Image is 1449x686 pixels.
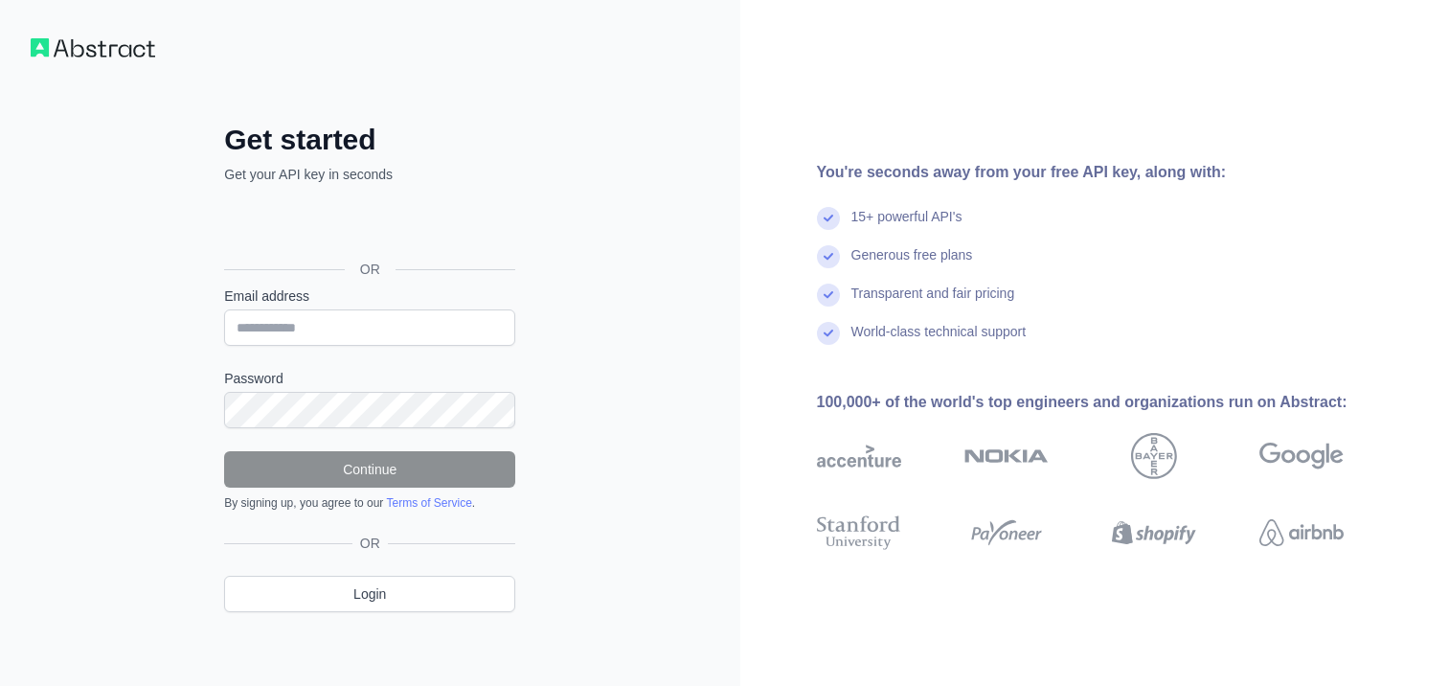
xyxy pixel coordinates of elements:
img: check mark [817,284,840,307]
a: Terms of Service [386,496,471,510]
img: shopify [1112,512,1196,554]
div: Transparent and fair pricing [851,284,1015,322]
div: World-class technical support [851,322,1027,360]
div: Generous free plans [851,245,973,284]
div: By signing up, you agree to our . [224,495,515,511]
h2: Get started [224,123,515,157]
div: You're seconds away from your free API key, along with: [817,161,1405,184]
img: payoneer [964,512,1049,554]
label: Email address [224,286,515,306]
img: check mark [817,207,840,230]
img: bayer [1131,433,1177,479]
a: Login [224,576,515,612]
img: stanford university [817,512,901,554]
img: check mark [817,245,840,268]
div: 100,000+ of the world's top engineers and organizations run on Abstract: [817,391,1405,414]
img: google [1259,433,1344,479]
label: Password [224,369,515,388]
img: check mark [817,322,840,345]
img: airbnb [1259,512,1344,554]
img: Workflow [31,38,155,57]
iframe: Sign in with Google Button [215,205,521,247]
button: Continue [224,451,515,488]
img: nokia [964,433,1049,479]
span: OR [345,260,396,279]
img: accenture [817,433,901,479]
span: OR [352,534,388,553]
p: Get your API key in seconds [224,165,515,184]
div: 15+ powerful API's [851,207,962,245]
